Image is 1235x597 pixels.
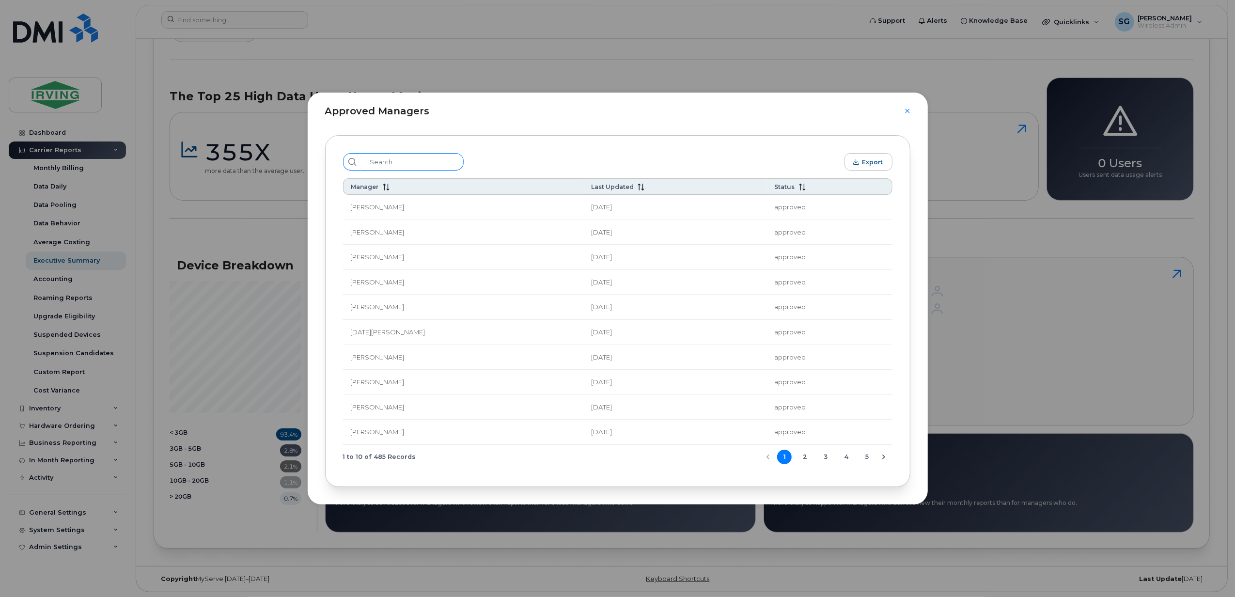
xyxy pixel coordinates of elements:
[767,420,892,445] td: approved
[767,245,892,270] td: approved
[583,345,767,370] td: [DATE]
[767,195,892,220] td: approved
[343,195,583,220] td: [PERSON_NAME]
[343,220,583,245] td: [PERSON_NAME]
[583,320,767,345] td: [DATE]
[767,370,892,395] td: approved
[767,270,892,295] td: approved
[343,245,583,270] td: [PERSON_NAME]
[325,104,430,118] span: Approved Managers
[343,395,583,420] td: [PERSON_NAME]
[767,320,892,345] td: approved
[351,183,379,190] span: Manager
[839,450,854,464] button: Page 4
[583,195,767,220] td: [DATE]
[767,295,892,320] td: approved
[583,220,767,245] td: [DATE]
[583,295,767,320] td: [DATE]
[777,450,792,464] button: Page 1
[591,183,634,190] span: Last Updated
[876,450,891,464] button: Next Page
[844,153,892,171] button: Export
[860,450,875,464] button: Page 5
[583,245,767,270] td: [DATE]
[343,345,583,370] td: [PERSON_NAME]
[343,270,583,295] td: [PERSON_NAME]
[775,183,795,190] span: Status
[361,153,464,171] input: Search...
[819,450,833,464] button: Page 3
[343,420,583,445] td: [PERSON_NAME]
[583,270,767,295] td: [DATE]
[798,450,813,464] button: Page 2
[905,108,910,114] button: Close
[767,220,892,245] td: approved
[767,395,892,420] td: approved
[767,345,892,370] td: approved
[343,295,583,320] td: [PERSON_NAME]
[343,370,583,395] td: [PERSON_NAME]
[343,450,416,464] span: 1 to 10 of 485 Records
[862,158,883,166] span: Export
[583,395,767,420] td: [DATE]
[343,320,583,345] td: [DATE][PERSON_NAME]
[583,420,767,445] td: [DATE]
[583,370,767,395] td: [DATE]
